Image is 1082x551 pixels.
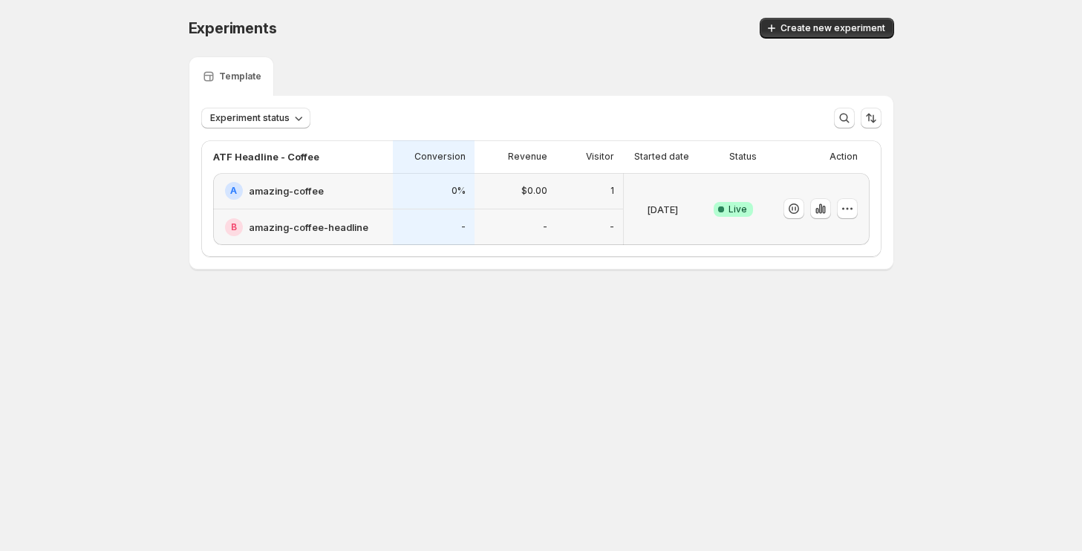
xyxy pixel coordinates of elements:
button: Create new experiment [760,18,894,39]
p: 1 [610,185,614,197]
span: Experiments [189,19,277,37]
p: [DATE] [647,202,678,217]
h2: A [230,185,237,197]
h2: amazing-coffee [249,183,324,198]
p: $0.00 [521,185,547,197]
p: - [543,221,547,233]
span: Experiment status [210,112,290,124]
button: Sort the results [861,108,881,128]
p: Revenue [508,151,547,163]
button: Experiment status [201,108,310,128]
h2: B [231,221,237,233]
span: Create new experiment [780,22,885,34]
p: Status [729,151,757,163]
p: - [610,221,614,233]
p: Action [830,151,858,163]
p: Started date [634,151,689,163]
p: Conversion [414,151,466,163]
h2: amazing-coffee-headline [249,220,368,235]
p: ATF Headline - Coffee [213,149,319,164]
span: Live [729,203,747,215]
iframe: Intercom live chat [1032,501,1067,536]
p: Template [219,71,261,82]
p: Visitor [586,151,614,163]
p: 0% [452,185,466,197]
p: - [461,221,466,233]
